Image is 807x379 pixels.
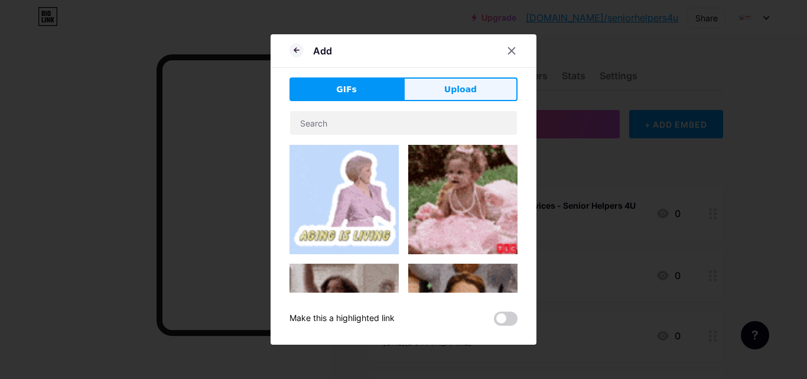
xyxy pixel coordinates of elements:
[289,312,395,326] div: Make this a highlighted link
[289,77,403,101] button: GIFs
[289,264,399,373] img: Gihpy
[444,83,477,96] span: Upload
[336,83,357,96] span: GIFs
[403,77,518,101] button: Upload
[313,44,332,58] div: Add
[290,111,517,135] input: Search
[289,145,399,254] img: Gihpy
[408,145,518,254] img: Gihpy
[408,264,518,373] img: Gihpy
